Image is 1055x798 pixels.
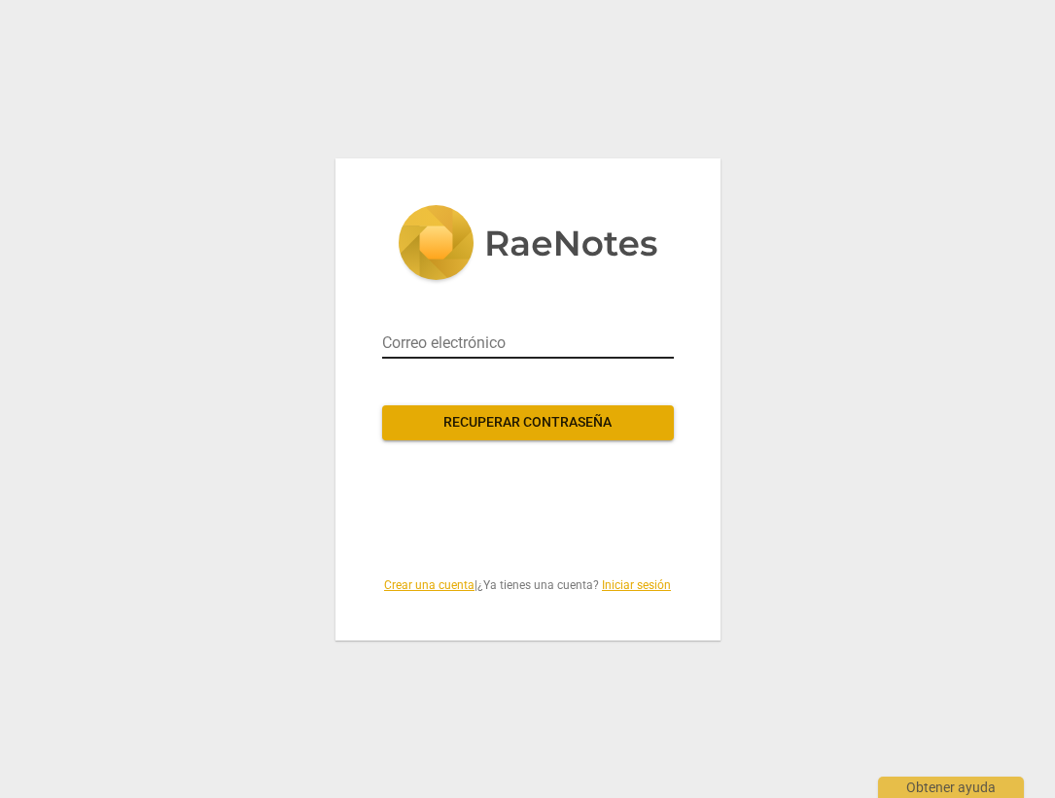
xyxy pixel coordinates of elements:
[384,578,475,592] a: Crear una cuenta
[398,205,658,285] img: 5ac2273c67554f335776073100b6d88f.svg
[398,413,658,433] span: Recuperar contraseña
[382,577,674,594] span: | ¿Ya tienes una cuenta?
[382,405,674,440] button: Recuperar contraseña
[878,777,1024,798] div: Obtener ayuda
[602,578,671,592] a: Iniciar sesión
